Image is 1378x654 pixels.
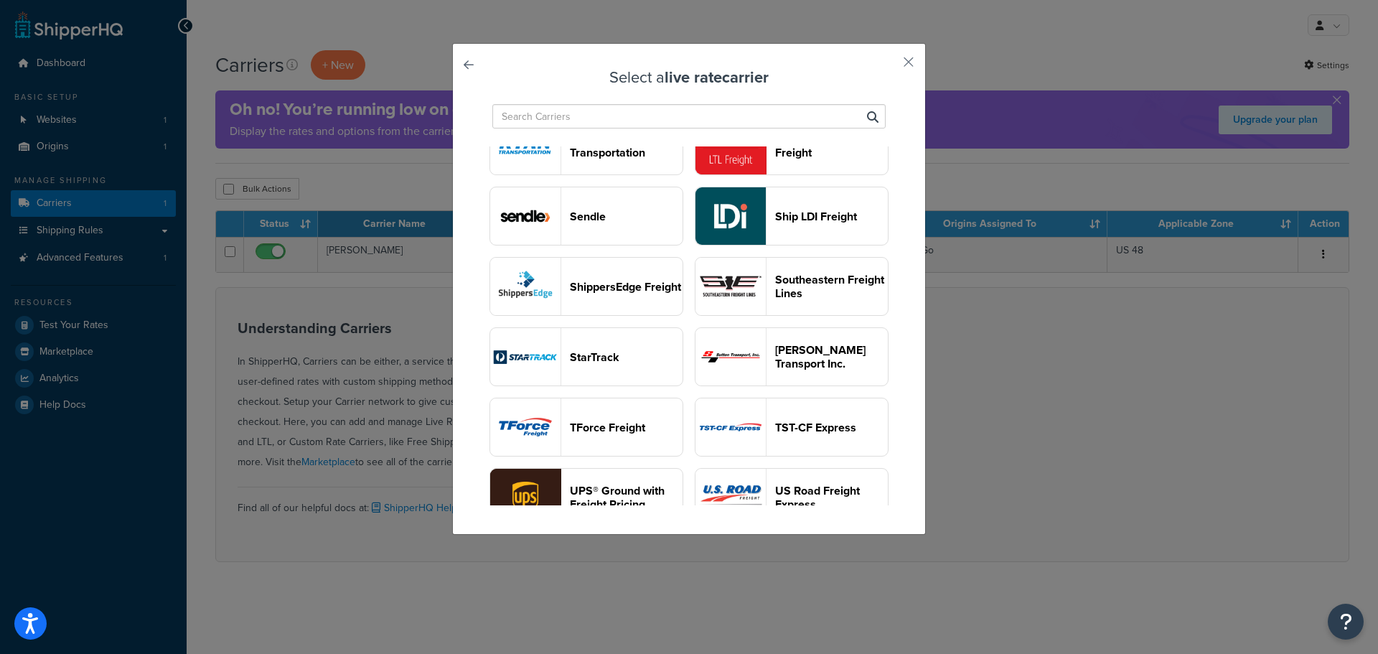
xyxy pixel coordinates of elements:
button: seflFreight logoSoutheastern Freight Lines [695,257,889,316]
button: sendle logoSendle [489,187,683,246]
img: usRoadFreight logo [695,469,766,526]
img: sendle logo [490,187,561,245]
header: TForce Freight [570,421,683,434]
button: upsGroundFreight logoUPS® Ground with Freight Pricing [489,468,683,527]
button: Open Resource Center [1328,604,1364,640]
button: starTrackv2 logoStarTrack [489,327,683,386]
img: tforceFreight logo [490,398,561,456]
button: tforceFreight logoTForce Freight [489,398,683,457]
img: shippersEdgeFreight logo [490,258,561,315]
button: usRoadFreight logoUS Road Freight Express [695,468,889,527]
button: suttonFreight logo[PERSON_NAME] Transport Inc. [695,327,889,386]
header: US Road Freight Express [775,484,888,511]
h3: Select a [489,69,889,86]
header: UPS® Ground with Freight Pricing [570,484,683,511]
header: TST-CF Express [775,421,888,434]
button: tstOverlandFreight logoTST-CF Express [695,398,889,457]
header: [PERSON_NAME] LTL Freight [775,132,888,159]
button: shippersEdgeFreight logoShippersEdge Freight [489,257,683,316]
img: tstOverlandFreight logo [695,398,766,456]
input: Search Carriers [492,104,886,129]
header: StarTrack [570,350,683,364]
img: upsGroundFreight logo [490,469,561,526]
img: shipLdiFreight logo [695,187,766,245]
button: shipLdiFreight logoShip LDI Freight [695,187,889,246]
img: seflFreight logo [695,258,766,315]
header: [PERSON_NAME] Transport Inc. [775,343,888,370]
strong: live rate carrier [665,65,769,89]
header: Southeastern Freight Lines [775,273,888,300]
header: Ship LDI Freight [775,210,888,223]
header: [PERSON_NAME] Transportation [570,132,683,159]
header: Sendle [570,210,683,223]
header: ShippersEdge Freight [570,280,683,294]
img: starTrackv2 logo [490,328,561,386]
img: suttonFreight logo [695,328,766,386]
